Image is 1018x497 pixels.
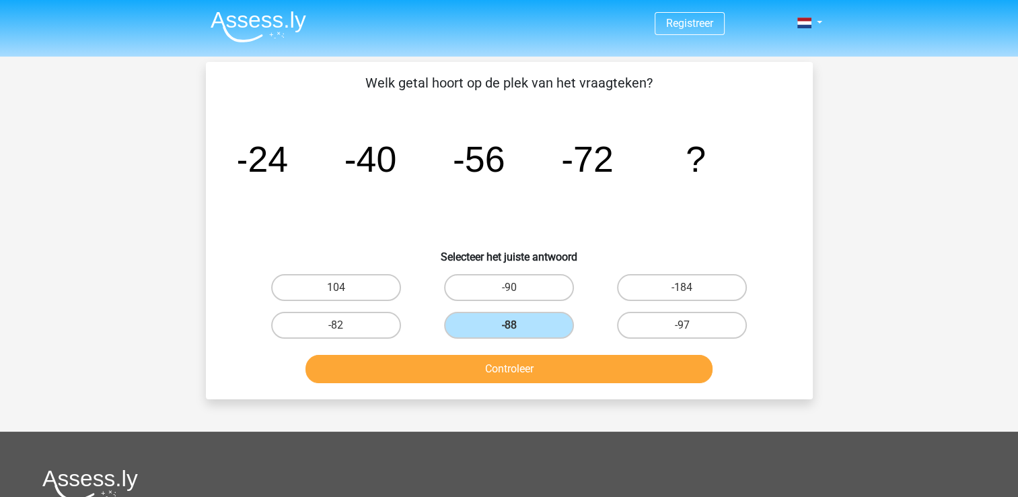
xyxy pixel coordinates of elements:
[617,274,747,301] label: -184
[211,11,306,42] img: Assessly
[271,312,401,339] label: -82
[686,139,706,179] tspan: ?
[666,17,713,30] a: Registreer
[344,139,396,179] tspan: -40
[444,312,574,339] label: -88
[271,274,401,301] label: 104
[444,274,574,301] label: -90
[305,355,713,383] button: Controleer
[561,139,614,179] tspan: -72
[227,240,791,263] h6: Selecteer het juiste antwoord
[235,139,288,179] tspan: -24
[452,139,505,179] tspan: -56
[617,312,747,339] label: -97
[227,73,791,93] p: Welk getal hoort op de plek van het vraagteken?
